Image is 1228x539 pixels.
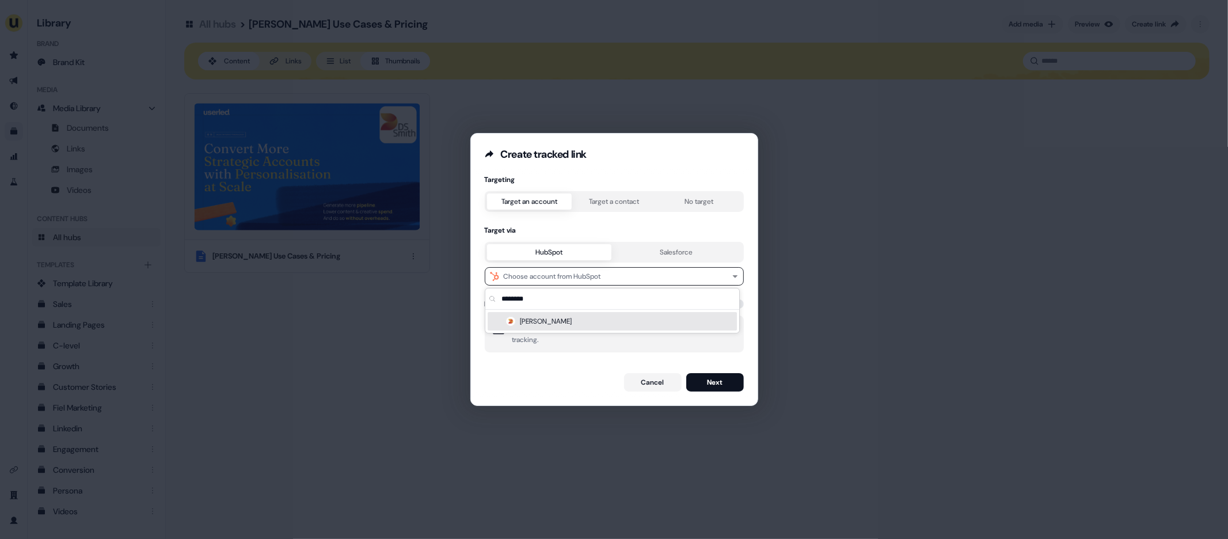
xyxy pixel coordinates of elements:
[572,193,656,210] button: Target a contact
[501,147,587,161] div: Create tracked link
[487,193,572,210] button: Target an account
[611,244,742,260] button: Salesforce
[488,312,737,331] div: [PERSON_NAME]
[485,226,744,235] div: Target via
[485,175,744,184] div: Targeting
[624,373,682,392] button: Cancel
[512,322,737,346] p: Require visitors to provide a work email address to allow for contact level tracking.
[504,271,601,282] div: Choose account from HubSpot
[487,244,611,260] button: HubSpot
[686,373,744,392] button: Next
[656,193,741,210] button: No target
